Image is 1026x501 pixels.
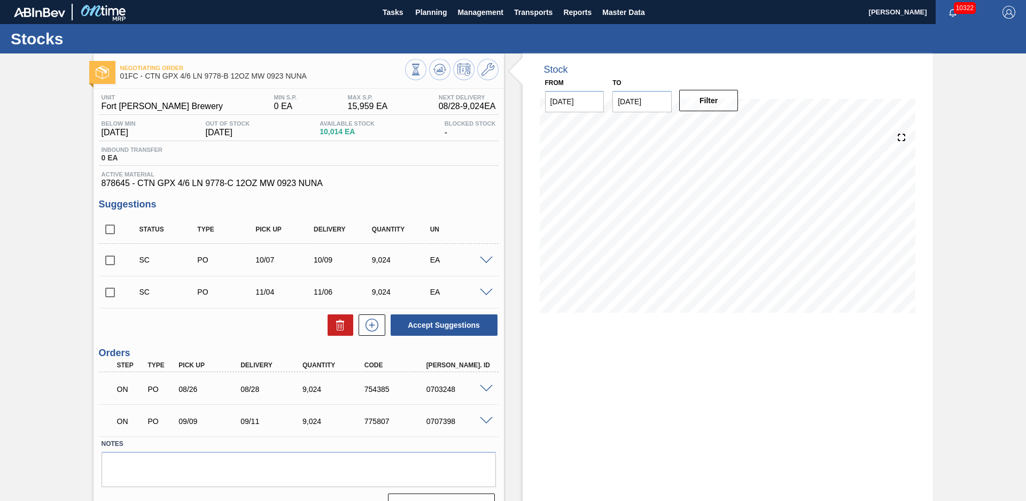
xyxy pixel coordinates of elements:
div: 08/26/2025 [176,385,245,394]
span: Transports [514,6,553,19]
div: Quantity [300,361,369,369]
label: Notes [102,436,496,452]
div: 08/28/2025 [238,385,307,394]
span: Below Min [102,120,136,127]
div: Purchase order [195,256,259,264]
span: Management [457,6,503,19]
div: Purchase order [195,288,259,296]
button: Filter [679,90,739,111]
div: Quantity [369,226,434,233]
span: [DATE] [206,128,250,137]
span: 878645 - CTN GPX 4/6 LN 9778-C 12OZ MW 0923 NUNA [102,179,496,188]
div: Pick up [176,361,245,369]
button: Go to Master Data / General [477,59,499,80]
span: Fort [PERSON_NAME] Brewery [102,102,223,111]
div: Delete Suggestions [322,314,353,336]
span: Next Delivery [439,94,496,101]
div: Type [195,226,259,233]
div: Negotiating Order [114,410,146,433]
span: Inbound Transfer [102,147,162,153]
h3: Orders [99,348,499,359]
div: New suggestion [353,314,385,336]
span: Planning [415,6,447,19]
div: - [442,120,499,137]
span: 10322 [954,2,976,14]
span: Active Material [102,171,496,178]
div: 9,024 [369,256,434,264]
span: 10,014 EA [320,128,375,136]
span: 08/28 - 9,024 EA [439,102,496,111]
div: Accept Suggestions [385,313,499,337]
span: 0 EA [274,102,297,111]
p: ON [117,385,144,394]
button: Stocks Overview [405,59,426,80]
button: Schedule Inventory [453,59,475,80]
div: Suggestion Created [137,256,201,264]
div: Negotiating Order [114,377,146,401]
div: 9,024 [300,417,369,426]
div: EA [428,256,492,264]
div: 11/04/2025 [253,288,317,296]
h3: Suggestions [99,199,499,210]
span: Out Of Stock [206,120,250,127]
span: 01FC - CTN GPX 4/6 LN 9778-B 12OZ MW 0923 NUNA [120,72,405,80]
label: to [612,79,621,87]
span: MIN S.P. [274,94,297,101]
div: 775807 [362,417,431,426]
span: Negotiating Order [120,65,405,71]
span: Available Stock [320,120,375,127]
div: Code [362,361,431,369]
img: Logout [1002,6,1015,19]
span: Tasks [381,6,405,19]
img: TNhmsLtSVTkK8tSr43FrP2fwEKptu5GPRR3wAAAABJRU5ErkJggg== [14,7,65,17]
div: Step [114,361,146,369]
span: 15,959 EA [348,102,388,111]
div: Delivery [311,226,376,233]
div: 09/09/2025 [176,417,245,426]
button: Update Chart [429,59,450,80]
div: 9,024 [369,288,434,296]
label: From [545,79,564,87]
img: Ícone [96,66,109,79]
span: [DATE] [102,128,136,137]
input: mm/dd/yyyy [612,91,672,112]
div: EA [428,288,492,296]
span: Unit [102,94,223,101]
div: Delivery [238,361,307,369]
div: Suggestion Created [137,288,201,296]
input: mm/dd/yyyy [545,91,604,112]
span: Master Data [602,6,644,19]
div: 754385 [362,385,431,394]
div: Stock [544,64,568,75]
span: Blocked Stock [445,120,496,127]
button: Notifications [936,5,970,20]
div: Status [137,226,201,233]
div: 10/09/2025 [311,256,376,264]
div: UN [428,226,492,233]
h1: Stocks [11,33,200,45]
div: Type [145,361,177,369]
div: 0703248 [424,385,493,394]
div: 11/06/2025 [311,288,376,296]
span: Reports [563,6,592,19]
div: Pick up [253,226,317,233]
span: MAX S.P. [348,94,388,101]
p: ON [117,417,144,426]
div: [PERSON_NAME]. ID [424,361,493,369]
div: Purchase order [145,385,177,394]
span: 0 EA [102,154,162,162]
div: 10/07/2025 [253,256,317,264]
div: 9,024 [300,385,369,394]
div: 09/11/2025 [238,417,307,426]
button: Accept Suggestions [391,314,498,336]
div: 0707398 [424,417,493,426]
div: Purchase order [145,417,177,426]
